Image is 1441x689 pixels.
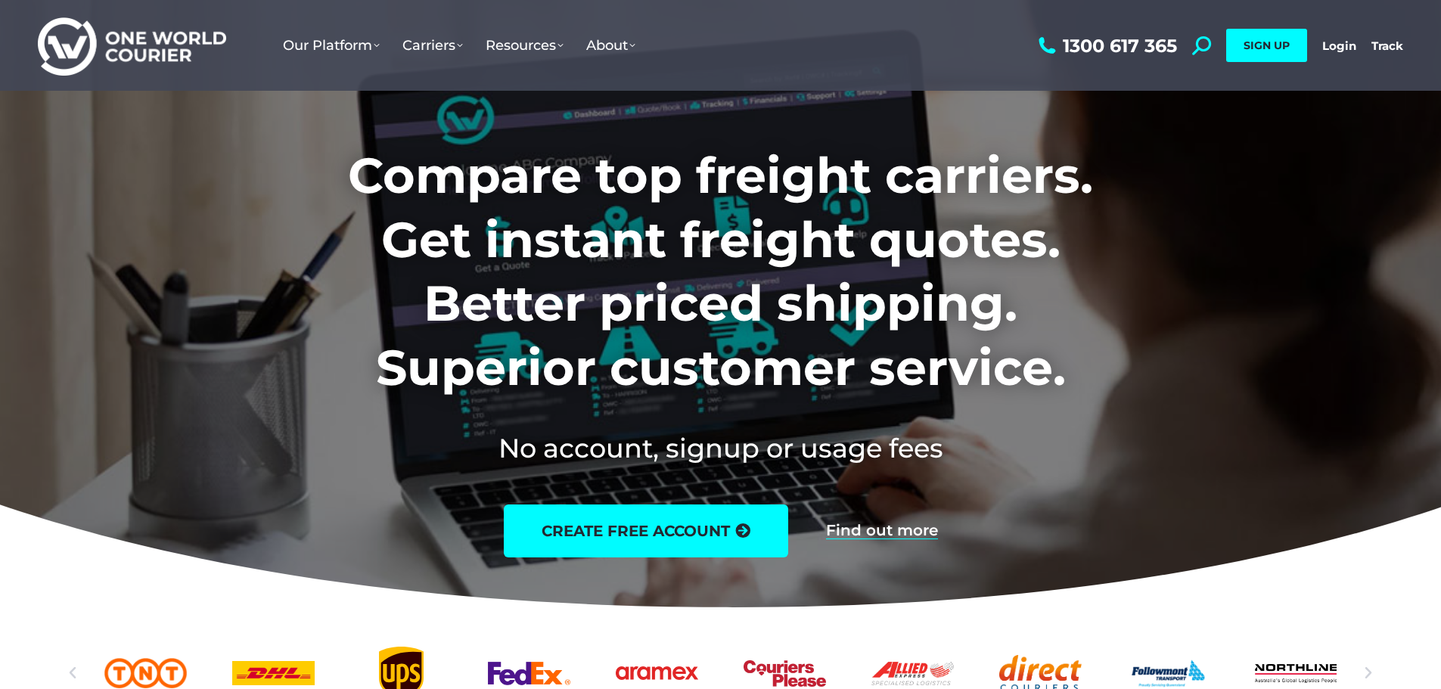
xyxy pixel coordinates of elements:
a: Carriers [391,22,474,69]
h2: No account, signup or usage fees [248,430,1193,467]
a: 1300 617 365 [1035,36,1177,55]
a: Our Platform [272,22,391,69]
a: create free account [504,504,788,557]
span: Our Platform [283,37,380,54]
a: Login [1322,39,1356,53]
a: Find out more [826,523,938,539]
a: SIGN UP [1226,29,1307,62]
a: Track [1371,39,1403,53]
h1: Compare top freight carriers. Get instant freight quotes. Better priced shipping. Superior custom... [248,144,1193,399]
a: About [575,22,647,69]
a: Resources [474,22,575,69]
img: One World Courier [38,15,226,76]
span: About [586,37,635,54]
span: SIGN UP [1244,39,1290,52]
span: Carriers [402,37,463,54]
span: Resources [486,37,564,54]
